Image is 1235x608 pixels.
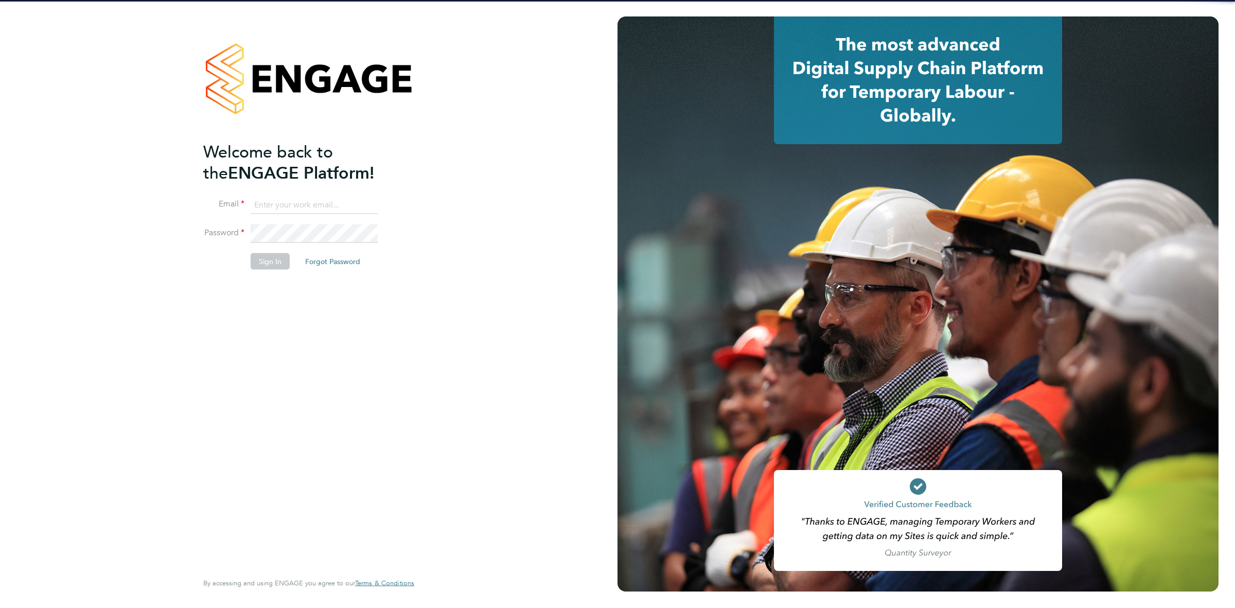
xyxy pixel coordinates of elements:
label: Email [203,199,244,210]
span: Welcome back to the [203,142,333,183]
a: Terms & Conditions [355,579,414,587]
button: Forgot Password [297,253,368,270]
span: By accessing and using ENGAGE you agree to our [203,579,414,587]
label: Password [203,228,244,238]
span: Terms & Conditions [355,579,414,587]
input: Enter your work email... [251,196,378,214]
button: Sign In [251,253,290,270]
h2: ENGAGE Platform! [203,141,404,183]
